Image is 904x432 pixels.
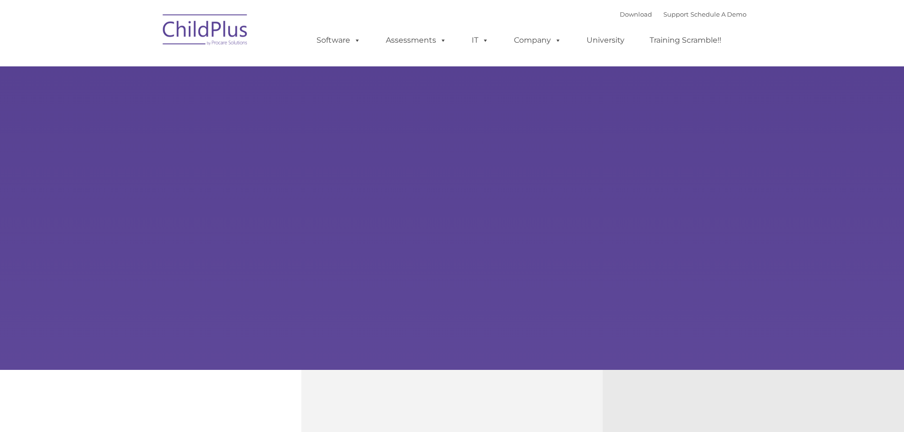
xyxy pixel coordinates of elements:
[158,8,253,55] img: ChildPlus by Procare Solutions
[376,31,456,50] a: Assessments
[504,31,571,50] a: Company
[620,10,746,18] font: |
[640,31,731,50] a: Training Scramble!!
[690,10,746,18] a: Schedule A Demo
[663,10,689,18] a: Support
[462,31,498,50] a: IT
[620,10,652,18] a: Download
[577,31,634,50] a: University
[307,31,370,50] a: Software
